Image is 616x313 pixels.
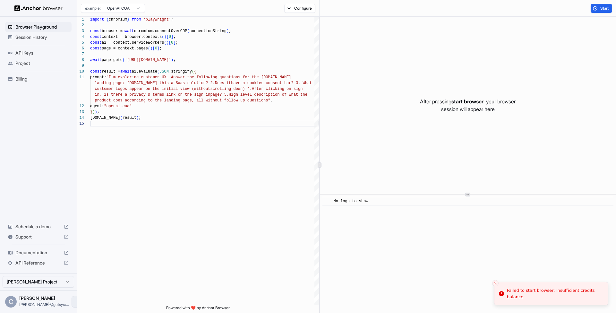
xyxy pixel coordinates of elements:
[77,103,84,109] div: 12
[104,104,132,109] span: "openai-cua"
[15,260,61,266] span: API Reference
[120,116,123,120] span: (
[5,48,72,58] div: API Keys
[132,17,141,22] span: from
[102,35,162,39] span: context = browser.contexts
[169,69,192,74] span: .stringify
[95,110,97,114] span: )
[210,98,270,103] span: thout follow up questions"
[127,17,129,22] span: }
[90,75,106,80] span: prompt:
[326,198,329,204] span: ​
[77,46,84,51] div: 6
[95,81,231,85] span: landing page: [DOMAIN_NAME] this a Saas solution? 2.Does it
[169,40,171,45] span: [
[227,29,229,33] span: )
[132,69,157,74] span: ai.evaluate
[123,116,136,120] span: result
[152,46,155,51] span: [
[5,258,72,268] div: API Reference
[72,296,83,308] button: Open menu
[15,24,69,30] span: Browser Playground
[5,296,17,308] div: C
[231,81,312,85] span: have a cookies consent bar? 3. What
[95,98,210,103] span: product does according to the landing page, all wi
[15,60,69,66] span: Project
[125,58,171,62] span: '[URL][DOMAIN_NAME]'
[95,92,210,97] span: in, is there a privacy & terms link on the sign in
[90,69,102,74] span: const
[171,58,173,62] span: )
[15,234,61,240] span: Support
[77,115,84,121] div: 14
[420,98,516,113] p: After pressing , your browser session will appear here
[171,17,173,22] span: ;
[106,75,222,80] span: "I'm exploring customer UX. Answer the following q
[175,40,178,45] span: ;
[77,34,84,40] div: 4
[85,6,101,11] span: example:
[19,295,55,301] span: Chirag Kulkarni
[102,46,148,51] span: page = context.pages
[77,51,84,57] div: 7
[95,87,210,91] span: customer logos appear on the initial view (without
[19,302,69,307] span: chirag@getsyra.com
[120,69,132,74] span: await
[229,29,231,33] span: ;
[77,57,84,63] div: 8
[600,6,609,11] span: Start
[77,28,84,34] div: 3
[5,222,72,232] div: Schedule a demo
[5,32,72,42] div: Session History
[77,22,84,28] div: 2
[5,22,72,32] div: Browser Playground
[167,35,169,39] span: [
[102,69,120,74] span: result =
[102,40,164,45] span: ai = context.serviceWorkers
[77,40,84,46] div: 5
[167,40,169,45] span: )
[15,249,61,256] span: Documentation
[5,74,72,84] div: Billing
[90,116,120,120] span: [DOMAIN_NAME]
[5,58,72,68] div: Project
[77,69,84,74] div: 10
[5,248,72,258] div: Documentation
[171,40,173,45] span: 0
[106,17,108,22] span: {
[90,40,102,45] span: const
[162,35,164,39] span: (
[148,46,150,51] span: (
[155,46,157,51] span: 0
[173,40,175,45] span: ]
[210,87,303,91] span: scrolling down) 4.After clicking on sign
[90,110,92,114] span: }
[139,116,141,120] span: ;
[5,232,72,242] div: Support
[90,29,102,33] span: const
[222,75,291,80] span: uestions for the [DOMAIN_NAME]
[173,35,175,39] span: ;
[77,17,84,22] div: 1
[192,69,194,74] span: (
[102,58,123,62] span: page.goto
[143,17,171,22] span: 'playwright'
[210,92,307,97] span: page? 5.High level description of what the
[90,46,102,51] span: const
[166,305,230,313] span: Powered with ❤️ by Anchor Browser
[507,287,603,300] div: Failed to start browser: Insufficient credits balance
[492,280,499,286] button: Close toast
[14,5,63,11] img: Anchor Logo
[123,58,125,62] span: (
[171,35,173,39] span: ]
[90,35,102,39] span: const
[90,104,104,109] span: agent:
[90,17,104,22] span: import
[150,46,152,51] span: )
[92,110,95,114] span: )
[164,35,166,39] span: )
[123,29,134,33] span: await
[157,46,159,51] span: ]
[159,46,162,51] span: ;
[90,58,102,62] span: await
